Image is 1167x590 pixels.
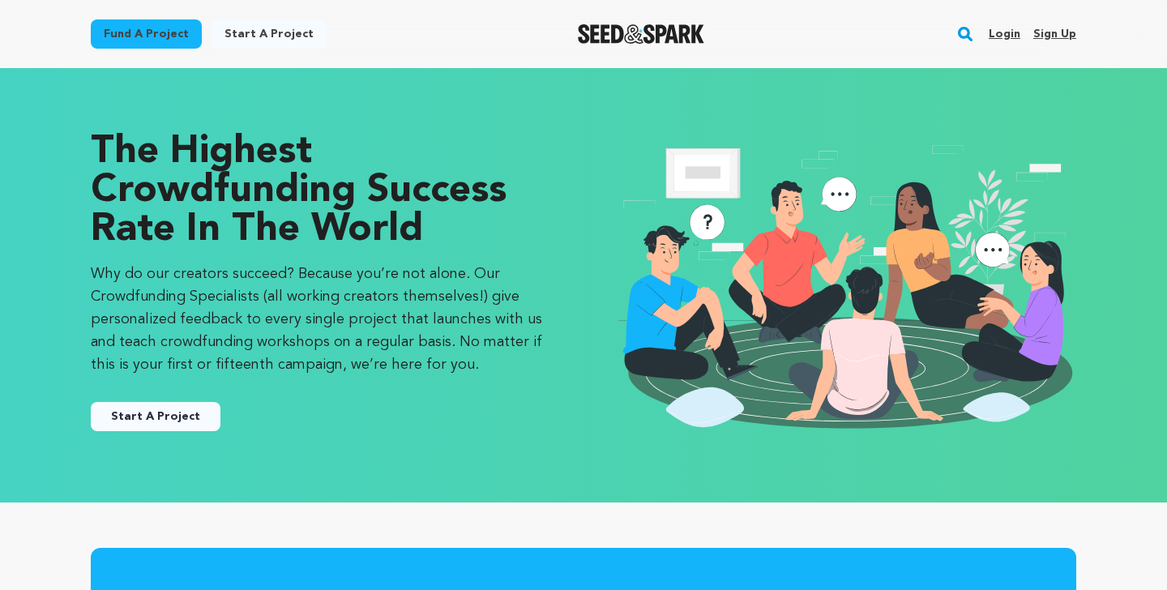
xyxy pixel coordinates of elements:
[212,19,327,49] a: Start a project
[91,263,551,376] p: Why do our creators succeed? Because you’re not alone. Our Crowdfunding Specialists (all working ...
[989,21,1020,47] a: Login
[578,24,705,44] img: Seed&Spark Logo Dark Mode
[578,24,705,44] a: Seed&Spark Homepage
[91,133,551,250] p: The Highest Crowdfunding Success Rate in the World
[91,19,202,49] a: Fund a project
[1033,21,1076,47] a: Sign up
[616,133,1076,438] img: seedandspark start project illustration image
[91,402,220,431] a: Start A Project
